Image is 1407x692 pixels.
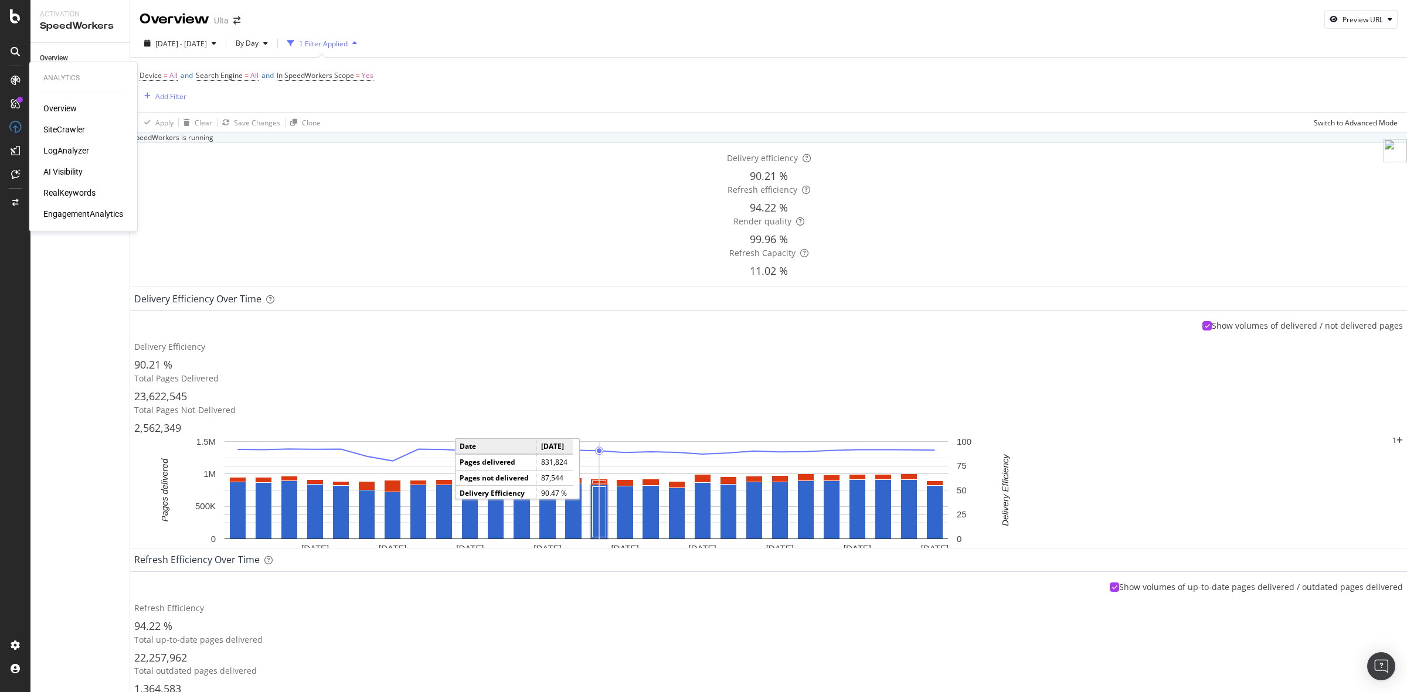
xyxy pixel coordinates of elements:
[1324,10,1398,29] button: Preview URL
[957,437,971,446] text: 100
[134,602,204,613] span: Refresh Efficiency
[231,34,273,53] button: By Day
[195,502,216,512] text: 500K
[134,665,257,676] span: Total outdated pages delivered
[134,293,261,305] div: Delivery Efficiency over time
[140,9,209,29] div: Overview
[261,70,274,80] span: and
[217,113,280,132] button: Save Changes
[356,70,360,80] span: =
[134,373,219,384] span: Total Pages Delivered
[131,132,213,142] div: SpeedWorkers is running
[134,554,260,565] div: Refresh Efficiency over time
[283,34,362,53] button: 1 Filter Applied
[155,118,174,128] div: Apply
[750,232,788,246] span: 99.96 %
[729,247,796,258] span: Refresh Capacity
[750,264,788,278] span: 11.02 %
[244,70,249,80] span: =
[302,118,321,128] div: Clone
[134,619,172,633] span: 94.22 %
[1343,15,1383,25] div: Preview URL
[1384,139,1407,162] img: side-widget.svg
[43,103,77,114] a: Overview
[169,67,178,84] span: All
[957,509,967,519] text: 25
[1119,581,1403,593] div: Show volumes of up-to-date pages delivered / outdated pages delivered
[40,52,121,64] a: Overview
[140,89,186,103] button: Add Filter
[844,543,871,553] text: [DATE]
[134,634,263,645] span: Total up-to-date pages delivered
[134,341,205,352] span: Delivery Efficiency
[140,113,174,132] button: Apply
[195,118,212,128] div: Clear
[728,184,797,195] span: Refresh efficiency
[231,38,259,48] span: By Day
[155,39,207,49] span: [DATE] - [DATE]
[233,16,240,25] div: arrow-right-arrow-left
[299,39,348,49] div: 1 Filter Applied
[957,461,967,471] text: 75
[134,404,236,415] span: Total Pages Not-Delivered
[533,543,561,553] text: [DATE]
[134,650,187,664] span: 22,257,962
[611,543,638,553] text: [DATE]
[159,458,169,521] text: Pages delivered
[1212,320,1403,332] div: Show volumes of delivered / not delivered pages
[1309,113,1398,132] button: Switch to Advanced Mode
[750,200,788,214] span: 94.22 %
[155,91,186,101] div: Add Filter
[1392,435,1396,445] div: 1
[196,70,243,80] span: Search Engine
[301,543,329,553] text: [DATE]
[250,67,259,84] span: All
[164,70,168,80] span: =
[43,187,96,199] a: RealKeywords
[727,152,798,163] span: Delivery efficiency
[40,52,68,64] div: Overview
[211,534,216,544] text: 0
[134,435,1039,558] svg: A chart.
[1314,118,1398,128] div: Switch to Advanced Mode
[43,208,123,220] a: EngagementAnalytics
[689,543,716,553] text: [DATE]
[957,485,967,495] text: 50
[140,34,221,53] button: [DATE] - [DATE]
[181,70,193,80] span: and
[379,543,406,553] text: [DATE]
[179,113,212,132] button: Clear
[214,15,229,26] div: Ulta
[286,113,321,132] button: Clone
[362,67,373,84] span: Yes
[40,9,120,19] div: Activation
[40,19,120,33] div: SpeedWorkers
[277,70,354,80] span: In SpeedWorkers Scope
[957,534,961,544] text: 0
[1396,437,1403,444] div: plus
[134,357,172,371] span: 90.21 %
[43,166,83,178] a: AI Visibility
[134,421,181,435] span: 2,562,349
[234,118,280,128] div: Save Changes
[43,145,89,156] a: LogAnalyzer
[1367,652,1395,680] div: Open Intercom Messenger
[196,437,216,446] text: 1.5M
[203,469,216,479] text: 1M
[766,543,794,553] text: [DATE]
[921,543,949,553] text: [DATE]
[43,124,85,135] a: SiteCrawler
[134,389,187,403] span: 23,622,545
[43,73,123,83] div: Analytics
[750,169,788,183] span: 90.21 %
[1000,454,1010,526] text: Delivery Efficiency
[733,216,791,227] span: Render quality
[140,70,162,80] span: Device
